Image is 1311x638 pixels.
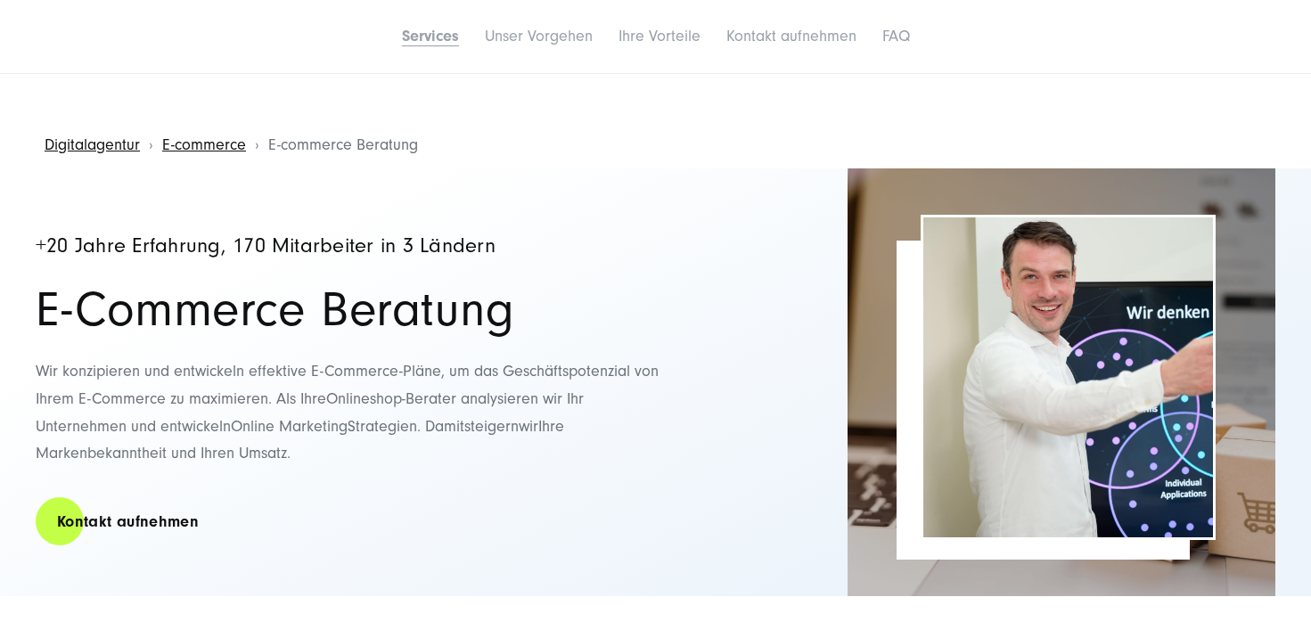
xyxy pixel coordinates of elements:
span: E-commerce Beratung [268,135,418,154]
h4: +20 Jahre Erfahrung, 170 Mitarbeiter in 3 Ländern [36,235,660,258]
a: E-commerce [162,135,246,154]
a: Services [402,27,459,45]
a: Ihre Vorteile [619,27,701,45]
a: Kontakt aufnehmen [726,27,856,45]
span: . Damit [417,417,464,436]
span: Online Marketing [231,417,348,436]
a: Kontakt aufnehmen [36,496,220,547]
span: Wir konzipieren und entwickeln effektive E-Commerce-Pläne, um das Geschäftspotenzial von Ihrem E-... [36,362,659,408]
span: hop-Berater analysieren wir Ihr Unternehmen und entwickeln [36,389,584,436]
span: wir [519,417,538,436]
img: Full-Service Digitalagentur SUNZINET - E-Commerce Beratung_2 [848,168,1275,596]
a: FAQ [882,27,910,45]
a: Unser Vorgehen [485,27,593,45]
span: Strategien [348,417,417,436]
span: steigern [464,417,519,436]
h1: E-Commerce Beratung [36,285,660,335]
a: Digitalagentur [45,135,140,154]
span: Onlines [326,389,376,408]
img: E-Commerce Beratung Header | Mitarbeiter erklärt etwas vor einem Bildschirm [923,217,1213,537]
